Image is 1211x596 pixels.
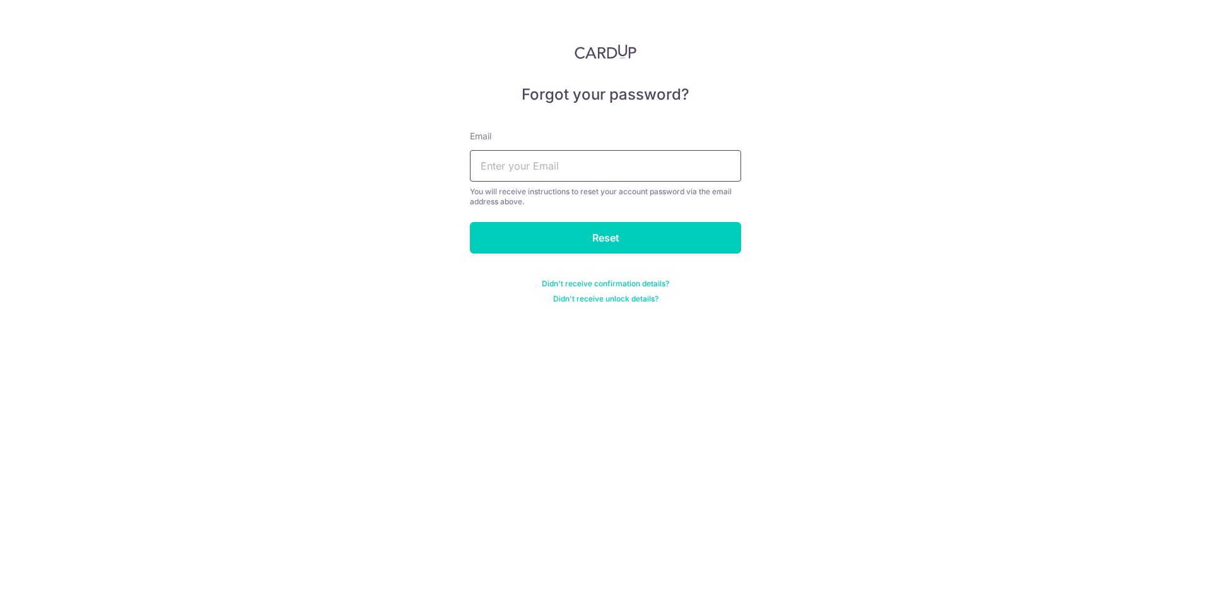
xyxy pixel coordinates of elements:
a: Didn't receive unlock details? [553,294,658,304]
a: Didn't receive confirmation details? [542,279,669,289]
input: Reset [470,222,741,254]
h5: Forgot your password? [470,85,741,105]
img: CardUp Logo [575,44,636,59]
label: Email [470,130,491,143]
input: Enter your Email [470,150,741,182]
div: You will receive instructions to reset your account password via the email address above. [470,187,741,207]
